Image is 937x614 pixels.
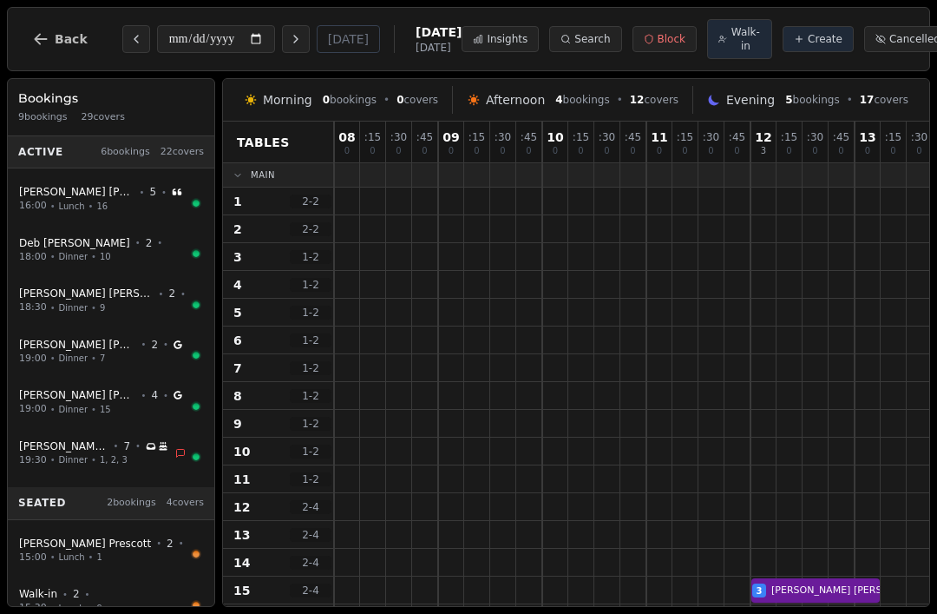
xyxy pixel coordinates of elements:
[149,185,156,199] span: 5
[911,132,927,142] span: : 30
[146,236,153,250] span: 2
[657,147,662,155] span: 0
[573,132,589,142] span: : 15
[8,527,214,575] button: [PERSON_NAME] Prescott•2•15:00•Lunch•1
[890,147,895,155] span: 0
[163,338,168,351] span: •
[555,93,609,107] span: bookings
[757,584,763,597] span: 3
[18,145,63,159] span: Active
[383,93,390,107] span: •
[755,131,771,143] span: 12
[151,388,158,402] span: 4
[547,131,563,143] span: 10
[885,132,901,142] span: : 15
[233,415,242,432] span: 9
[18,110,68,125] span: 9 bookings
[807,132,823,142] span: : 30
[233,360,242,377] span: 7
[370,147,375,155] span: 0
[658,32,685,46] span: Block
[88,200,94,213] span: •
[19,352,47,366] span: 19:00
[172,187,182,197] svg: Customer message
[179,537,184,550] span: •
[107,496,156,511] span: 2 bookings
[59,301,88,314] span: Dinner
[167,496,204,511] span: 4 covers
[233,248,242,266] span: 3
[59,200,85,213] span: Lunch
[141,338,147,351] span: •
[180,287,186,300] span: •
[251,168,275,182] span: Main
[140,186,145,199] span: •
[860,94,875,106] span: 17
[390,132,407,142] span: : 30
[91,301,96,314] span: •
[50,200,56,213] span: •
[8,227,214,274] button: Deb [PERSON_NAME]•2•18:00•Dinner•10
[617,93,623,107] span: •
[59,250,88,263] span: Dinner
[82,110,125,125] span: 29 covers
[50,352,56,365] span: •
[290,250,331,264] span: 1 - 2
[474,147,479,155] span: 0
[8,430,214,478] button: [PERSON_NAME] [PERSON_NAME]•7•19:30•Dinner•1, 2, 3
[18,89,204,107] h3: Bookings
[168,287,175,300] span: 2
[91,403,96,416] span: •
[135,439,141,452] span: •
[19,338,136,352] span: [PERSON_NAME] [PERSON_NAME]
[442,131,459,143] span: 09
[338,131,355,143] span: 08
[8,277,214,325] button: [PERSON_NAME] [PERSON_NAME]•2•18:30•Dinner•9
[96,551,102,564] span: 1
[290,222,331,236] span: 2 - 2
[604,147,609,155] span: 0
[487,32,527,46] span: Insights
[783,26,854,52] button: Create
[114,439,119,452] span: •
[233,443,250,460] span: 10
[290,500,331,514] span: 2 - 4
[18,496,66,510] span: Seated
[651,131,667,143] span: 11
[167,537,174,551] span: 2
[174,391,182,399] svg: Google booking
[19,250,47,265] span: 18:00
[233,304,242,321] span: 5
[233,193,242,210] span: 1
[55,33,88,45] span: Back
[422,147,427,155] span: 0
[574,32,610,46] span: Search
[59,551,85,564] span: Lunch
[85,588,90,601] span: •
[123,439,130,453] span: 7
[96,200,108,213] span: 16
[50,301,56,314] span: •
[233,582,250,599] span: 15
[521,132,537,142] span: : 45
[847,93,853,107] span: •
[290,195,331,208] span: 2 - 2
[19,402,47,417] span: 19:00
[290,306,331,320] span: 1 - 2
[233,498,250,516] span: 12
[344,147,350,155] span: 0
[59,453,88,466] span: Dinner
[100,403,111,416] span: 15
[396,93,438,107] span: covers
[323,94,330,106] span: 0
[122,25,150,53] button: Previous day
[290,584,331,597] span: 2 - 4
[317,25,380,53] button: [DATE]
[100,453,128,466] span: 1, 2, 3
[290,472,331,486] span: 1 - 2
[141,389,147,402] span: •
[625,132,641,142] span: : 45
[156,537,161,550] span: •
[761,147,766,155] span: 3
[838,147,843,155] span: 0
